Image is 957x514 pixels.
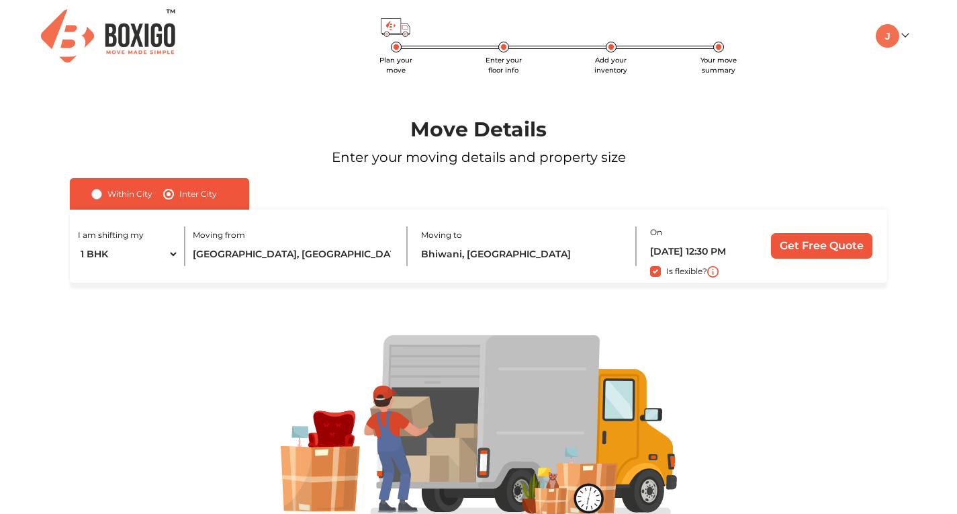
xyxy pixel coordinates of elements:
h1: Move Details [38,118,919,142]
label: On [650,226,662,239]
label: Moving to [421,229,462,241]
img: Boxigo [41,9,175,62]
span: Your move summary [700,56,737,75]
input: Select City [421,243,623,266]
p: Enter your moving details and property size [38,147,919,167]
input: Get Free Quote [771,233,872,259]
span: Plan your move [379,56,412,75]
label: Moving from [193,229,245,241]
input: Moving date [650,240,752,263]
span: Enter your floor info [486,56,522,75]
img: i [707,266,719,277]
label: I am shifting my [78,229,144,241]
label: Is flexible? [666,263,707,277]
input: Select City [193,243,395,266]
label: Within City [107,186,152,202]
label: Inter City [179,186,217,202]
span: Add your inventory [594,56,627,75]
